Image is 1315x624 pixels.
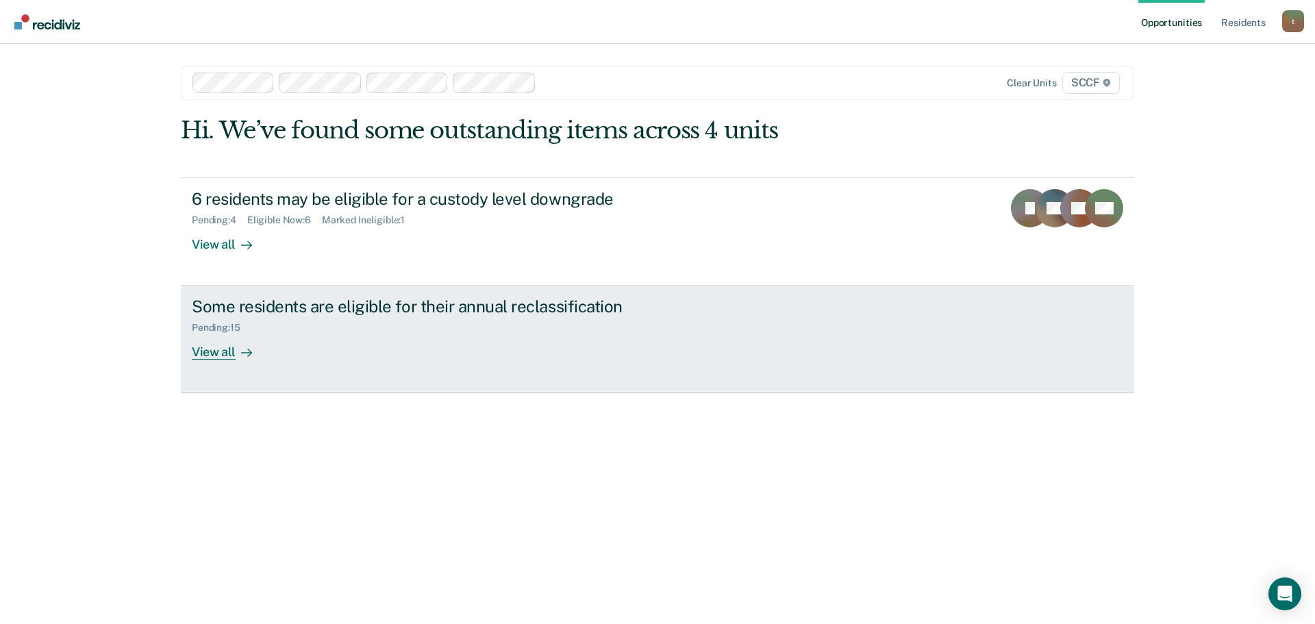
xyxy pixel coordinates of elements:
[1062,72,1120,94] span: SCCF
[1282,10,1304,32] button: Profile dropdown button
[192,322,251,334] div: Pending : 15
[181,286,1134,393] a: Some residents are eligible for their annual reclassificationPending:15View all
[192,334,268,360] div: View all
[181,177,1134,286] a: 6 residents may be eligible for a custody level downgradePending:4Eligible Now:6Marked Ineligible...
[322,214,416,226] div: Marked Ineligible : 1
[192,214,247,226] div: Pending : 4
[181,116,944,145] div: Hi. We’ve found some outstanding items across 4 units
[1268,577,1301,610] div: Open Intercom Messenger
[192,189,673,209] div: 6 residents may be eligible for a custody level downgrade
[247,214,322,226] div: Eligible Now : 6
[192,225,268,252] div: View all
[1007,77,1057,89] div: Clear units
[1282,10,1304,32] div: t
[14,14,80,29] img: Recidiviz
[192,297,673,316] div: Some residents are eligible for their annual reclassification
